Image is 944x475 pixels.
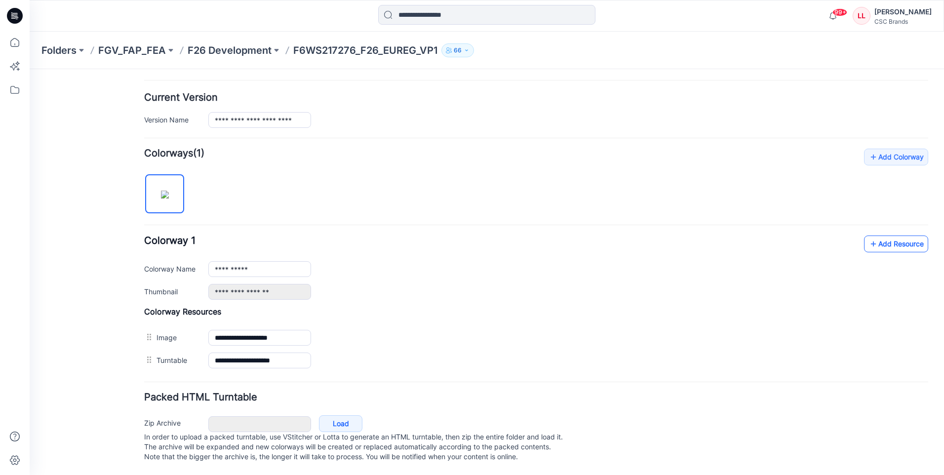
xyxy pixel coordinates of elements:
[289,346,333,363] a: Load
[115,217,169,228] label: Thumbnail
[454,45,462,56] p: 66
[834,79,899,96] a: Add Colorway
[115,348,169,359] label: Zip Archive
[127,285,169,296] label: Turntable
[441,43,474,57] button: 66
[131,121,139,129] img: eyJhbGciOiJIUzI1NiIsImtpZCI6IjAiLCJzbHQiOiJzZXMiLCJ0eXAiOiJKV1QifQ.eyJkYXRhIjp7InR5cGUiOiJzdG9yYW...
[163,78,175,90] span: (1)
[115,78,163,90] strong: Colorways
[41,43,77,57] a: Folders
[127,263,169,274] label: Image
[832,8,847,16] span: 99+
[874,6,932,18] div: [PERSON_NAME]
[188,43,272,57] a: F26 Development
[834,166,899,183] a: Add Resource
[874,18,932,25] div: CSC Brands
[115,323,899,333] h4: Packed HTML Turntable
[115,165,166,177] span: Colorway 1
[30,69,944,475] iframe: edit-style
[293,43,437,57] p: F6WS217276_F26_EUREG_VP1
[98,43,166,57] a: FGV_FAP_FEA
[853,7,870,25] div: LL
[115,237,899,247] h4: Colorway Resources
[115,363,899,393] p: In order to upload a packed turntable, use VStitcher or Lotta to generate an HTML turntable, then...
[115,194,169,205] label: Colorway Name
